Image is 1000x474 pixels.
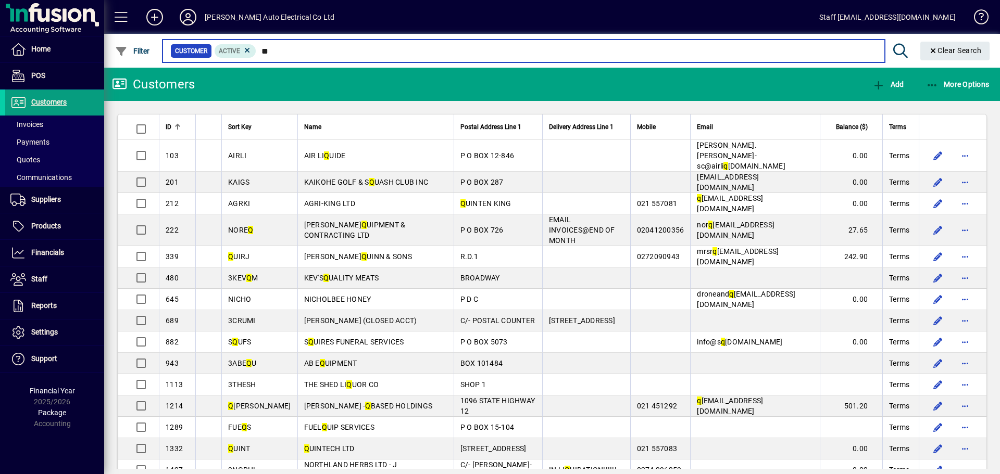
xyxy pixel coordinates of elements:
button: Clear [920,42,990,60]
span: UINT [228,444,250,453]
button: Edit [930,376,946,393]
a: Home [5,36,104,62]
span: Package [38,408,66,417]
button: Add [870,75,906,94]
a: Staff [5,266,104,292]
span: [STREET_ADDRESS] [549,316,615,325]
span: EMAIL INVOICES@END OF MONTH [549,215,615,245]
a: Products [5,213,104,239]
button: Edit [930,270,946,286]
button: Edit [930,174,946,190]
span: 3THESH [228,380,256,389]
button: Profile [171,8,205,27]
span: Terms [889,273,909,283]
span: Email [697,121,713,133]
span: BOX 101484 [460,359,503,367]
span: [PERSON_NAME] UIPMENT & CONTRACTING LTD [304,221,406,239]
button: More options [957,312,973,329]
a: Support [5,346,104,372]
em: Q [320,359,325,367]
span: 021 557083 [637,444,678,453]
button: Edit [930,147,946,164]
span: 3CRUMI [228,316,256,325]
span: Payments [10,138,49,146]
button: Edit [930,248,946,265]
span: 339 [166,252,179,261]
span: R.D.1 [460,252,478,261]
span: Terms [889,337,909,347]
button: More options [957,291,973,308]
em: q [721,338,725,346]
span: mrsr [EMAIL_ADDRESS][DOMAIN_NAME] [697,247,779,266]
span: 3KEV M [228,274,258,282]
span: AIR LI UIDE [304,151,346,160]
em: Q [324,151,329,160]
span: KAIKOHE GOLF & S UASH CLUB INC [304,178,429,186]
td: 27.65 [820,214,882,246]
button: Edit [930,312,946,329]
span: [PERSON_NAME].[PERSON_NAME]-sc@airli [DOMAIN_NAME] [697,141,785,170]
div: [PERSON_NAME] Auto Electrical Co Ltd [205,9,334,25]
span: [EMAIL_ADDRESS][DOMAIN_NAME] [697,396,763,415]
mat-chip: Activation Status: Active [215,44,256,58]
span: Support [31,354,57,363]
span: AGRKI [228,199,250,208]
button: Edit [930,419,946,435]
span: nor [EMAIL_ADDRESS][DOMAIN_NAME] [697,221,774,239]
button: More options [957,222,973,238]
span: P O BOX 12-846 [460,151,515,160]
span: Terms [889,358,909,368]
span: FUE S [228,423,251,431]
em: Q [322,423,327,431]
em: Q [228,252,233,261]
button: Add [138,8,171,27]
span: Customer [175,46,207,56]
div: Name [304,121,447,133]
span: Postal Address Line 1 [460,121,521,133]
a: POS [5,63,104,89]
span: NORE [228,226,253,234]
span: Reports [31,301,57,310]
span: Sort Key [228,121,252,133]
span: droneand [EMAIL_ADDRESS][DOMAIN_NAME] [697,290,795,309]
span: [EMAIL_ADDRESS][DOMAIN_NAME] [697,173,759,191]
span: P O BOX 726 [460,226,504,234]
a: Communications [5,169,104,186]
span: NICHO [228,295,251,303]
span: Terms [889,379,909,390]
em: Q [361,221,367,229]
span: 201 [166,178,179,186]
a: Invoices [5,116,104,133]
span: Settings [31,328,58,336]
span: info@s [DOMAIN_NAME] [697,338,782,346]
em: Q [228,402,233,410]
a: Knowledge Base [966,2,987,36]
a: Financials [5,240,104,266]
span: KAIGS [228,178,249,186]
em: Q [323,274,329,282]
span: Staff [31,275,47,283]
span: C/- POSTAL COUNTER [460,316,535,325]
span: Terms [889,198,909,209]
span: Quotes [10,156,40,164]
span: Products [31,222,61,230]
em: Q [304,444,309,453]
em: Q [565,466,570,474]
span: UINTEN KING [460,199,511,208]
div: Mobile [637,121,684,133]
em: Q [246,359,252,367]
button: Edit [930,195,946,212]
td: 0.00 [820,438,882,459]
span: 689 [166,316,179,325]
span: FUEL UIP SERVICES [304,423,374,431]
span: Balance ($) [836,121,868,133]
div: Balance ($) [827,121,877,133]
button: More options [957,195,973,212]
a: Reports [5,293,104,319]
em: q [697,396,701,405]
span: Terms [889,177,909,187]
span: Terms [889,150,909,161]
span: 222 [166,226,179,234]
span: Terms [889,225,909,235]
em: Q [365,402,370,410]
